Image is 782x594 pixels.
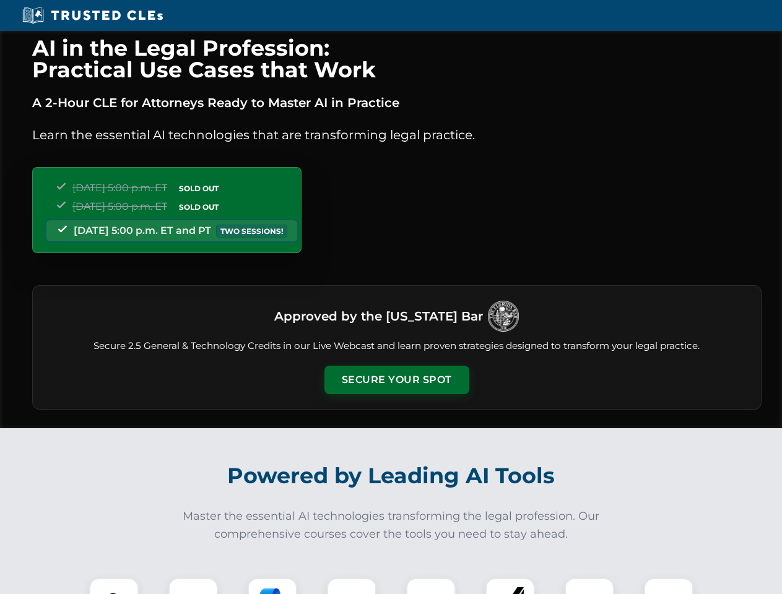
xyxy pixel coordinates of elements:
button: Secure Your Spot [324,366,469,394]
h2: Powered by Leading AI Tools [48,454,734,497]
span: [DATE] 5:00 p.m. ET [72,200,167,212]
span: SOLD OUT [175,200,223,213]
p: A 2-Hour CLE for Attorneys Ready to Master AI in Practice [32,93,762,113]
h1: AI in the Legal Profession: Practical Use Cases that Work [32,37,762,80]
p: Learn the essential AI technologies that are transforming legal practice. [32,125,762,145]
p: Secure 2.5 General & Technology Credits in our Live Webcast and learn proven strategies designed ... [48,339,746,353]
img: Logo [488,301,519,332]
span: [DATE] 5:00 p.m. ET [72,182,167,194]
span: SOLD OUT [175,182,223,195]
h3: Approved by the [US_STATE] Bar [274,305,483,327]
img: Trusted CLEs [19,6,167,25]
p: Master the essential AI technologies transforming the legal profession. Our comprehensive courses... [175,507,608,543]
